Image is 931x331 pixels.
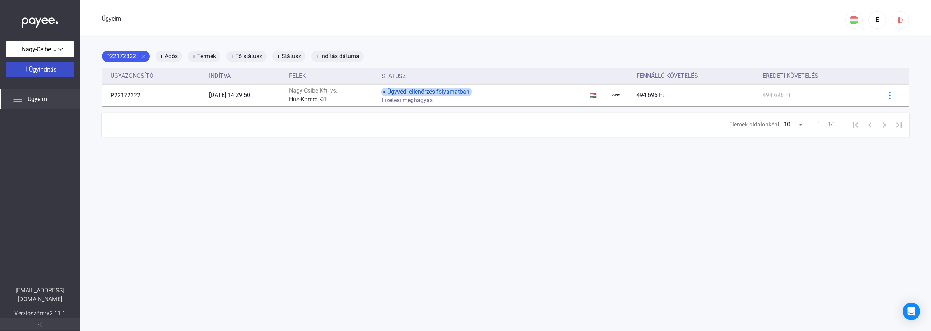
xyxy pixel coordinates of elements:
[277,53,301,60] font: + Státusz
[316,53,359,60] font: + Indítás dátuma
[28,96,47,102] font: Ügyeim
[886,92,894,99] img: kékebb
[160,53,178,60] font: + Adós
[636,72,698,79] font: Fennálló követelés
[784,120,804,129] mat-select: Elemek oldalonként:
[612,91,620,100] img: kedvezményezett-logó
[289,72,376,80] div: Felek
[289,87,337,94] font: Nagy-Csibe Kft. vs.
[111,72,153,79] font: Ügyazonosító
[192,53,216,60] font: + Termék
[848,117,863,132] button: Első oldal
[863,117,877,132] button: Előző oldal
[636,92,664,98] font: 494 696 Ft
[763,72,818,79] font: Eredeti követelés
[22,45,61,53] font: Nagy-Csibe Kft.
[16,287,64,303] font: [EMAIL_ADDRESS][DOMAIN_NAME]
[29,66,56,73] font: Ügyindítás
[209,92,250,98] font: [DATE] 14:29:50
[209,72,231,79] font: Indítva
[140,53,147,60] mat-icon: close
[882,88,897,103] button: kékebb
[209,72,283,80] div: Indítva
[892,117,906,132] button: Utolsó oldal
[877,117,892,132] button: Következő oldal
[111,92,140,99] font: P22172322
[897,16,904,24] img: kijelentkezés-piros
[111,72,203,80] div: Ügyazonosító
[24,66,29,72] img: plus-white.svg
[38,322,42,327] img: arrow-double-left-grey.svg
[22,13,58,28] img: white-payee-white-dot.svg
[763,72,873,80] div: Eredeti követelés
[845,11,863,29] button: HU
[106,53,136,60] font: P22172322
[876,16,879,23] font: É
[13,95,22,104] img: list.svg
[102,15,121,22] font: Ügyeim
[903,303,920,320] div: Intercom Messenger megnyitása
[784,121,790,128] font: 10
[868,11,886,29] button: É
[231,53,262,60] font: + Fő státusz
[289,72,306,79] font: Felek
[763,92,790,98] font: 494 696 Ft
[817,121,836,128] font: 1 – 1/1
[47,310,66,317] font: v2.11.1
[289,96,328,103] font: Hús-Kamra Kft.
[590,92,597,99] font: 🇭🇺
[729,121,781,128] font: Elemek oldalonként:
[850,16,858,24] img: HU
[6,62,74,77] button: Ügyindítás
[387,88,470,95] font: Ügyvédi ellenőrzés folyamatban
[636,72,756,80] div: Fennálló követelés
[381,97,433,104] font: Fizetési meghagyás
[381,73,406,80] font: Státusz
[6,41,74,57] button: Nagy-Csibe Kft.
[14,310,46,317] font: Verziószám:
[892,11,909,29] button: kijelentkezés-piros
